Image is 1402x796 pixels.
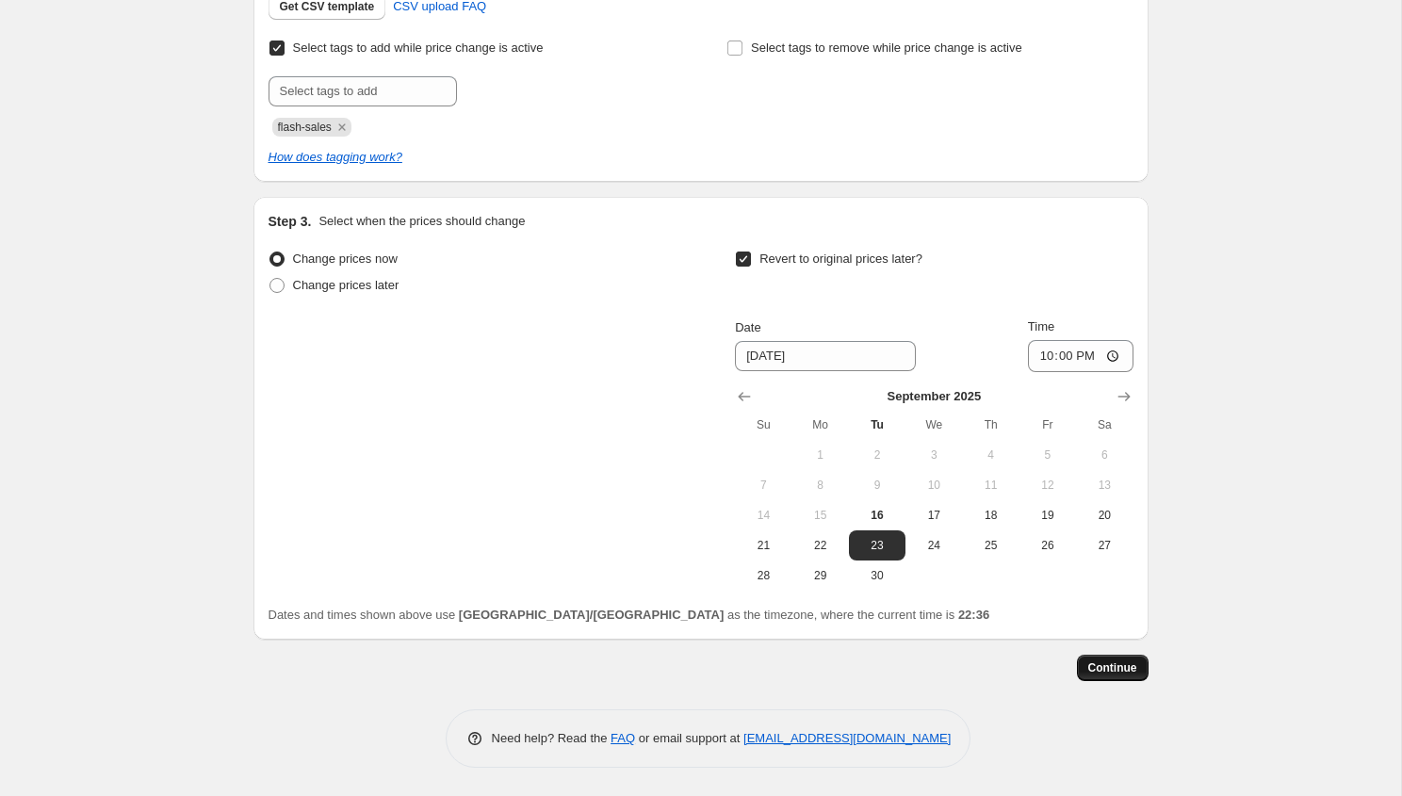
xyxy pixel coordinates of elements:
[293,41,544,55] span: Select tags to add while price change is active
[318,212,525,231] p: Select when the prices should change
[962,470,1019,500] button: Thursday September 11 2025
[800,538,841,553] span: 22
[800,568,841,583] span: 29
[278,121,332,134] span: flash-sales
[800,508,841,523] span: 15
[849,440,905,470] button: Tuesday September 2 2025
[1027,417,1068,432] span: Fr
[269,608,990,622] span: Dates and times shown above use as the timezone, where the current time is
[759,252,922,266] span: Revert to original prices later?
[962,530,1019,560] button: Thursday September 25 2025
[800,478,841,493] span: 8
[1076,530,1133,560] button: Saturday September 27 2025
[1027,538,1068,553] span: 26
[1076,500,1133,530] button: Saturday September 20 2025
[735,341,916,371] input: 9/16/2025
[459,608,724,622] b: [GEOGRAPHIC_DATA]/[GEOGRAPHIC_DATA]
[1076,410,1133,440] th: Saturday
[792,470,849,500] button: Monday September 8 2025
[856,447,898,463] span: 2
[856,478,898,493] span: 9
[849,530,905,560] button: Tuesday September 23 2025
[735,410,791,440] th: Sunday
[856,417,898,432] span: Tu
[970,447,1011,463] span: 4
[905,530,962,560] button: Wednesday September 24 2025
[635,731,743,745] span: or email support at
[1027,447,1068,463] span: 5
[735,530,791,560] button: Sunday September 21 2025
[905,440,962,470] button: Wednesday September 3 2025
[1019,440,1076,470] button: Friday September 5 2025
[800,447,841,463] span: 1
[735,470,791,500] button: Sunday September 7 2025
[743,731,951,745] a: [EMAIL_ADDRESS][DOMAIN_NAME]
[849,500,905,530] button: Today Tuesday September 16 2025
[1084,538,1125,553] span: 27
[1019,530,1076,560] button: Friday September 26 2025
[611,731,635,745] a: FAQ
[751,41,1022,55] span: Select tags to remove while price change is active
[1076,440,1133,470] button: Saturday September 6 2025
[849,410,905,440] th: Tuesday
[913,538,954,553] span: 24
[1077,655,1149,681] button: Continue
[735,320,760,334] span: Date
[1084,417,1125,432] span: Sa
[849,560,905,591] button: Tuesday September 30 2025
[1019,470,1076,500] button: Friday September 12 2025
[1088,660,1137,675] span: Continue
[913,478,954,493] span: 10
[913,508,954,523] span: 17
[1028,340,1133,372] input: 12:00
[334,119,350,136] button: Remove flash-sales
[970,478,1011,493] span: 11
[792,410,849,440] th: Monday
[913,417,954,432] span: We
[958,608,989,622] b: 22:36
[962,410,1019,440] th: Thursday
[742,568,784,583] span: 28
[293,252,398,266] span: Change prices now
[792,560,849,591] button: Monday September 29 2025
[742,417,784,432] span: Su
[970,538,1011,553] span: 25
[1028,319,1054,333] span: Time
[905,500,962,530] button: Wednesday September 17 2025
[1084,478,1125,493] span: 13
[742,538,784,553] span: 21
[856,508,898,523] span: 16
[1111,383,1137,410] button: Show next month, October 2025
[742,508,784,523] span: 14
[492,731,611,745] span: Need help? Read the
[913,447,954,463] span: 3
[792,440,849,470] button: Monday September 1 2025
[269,212,312,231] h2: Step 3.
[1084,447,1125,463] span: 6
[905,410,962,440] th: Wednesday
[1019,500,1076,530] button: Friday September 19 2025
[970,508,1011,523] span: 18
[792,530,849,560] button: Monday September 22 2025
[269,150,402,164] a: How does tagging work?
[970,417,1011,432] span: Th
[269,76,457,106] input: Select tags to add
[1076,470,1133,500] button: Saturday September 13 2025
[1084,508,1125,523] span: 20
[905,470,962,500] button: Wednesday September 10 2025
[735,500,791,530] button: Sunday September 14 2025
[849,470,905,500] button: Tuesday September 9 2025
[1019,410,1076,440] th: Friday
[856,538,898,553] span: 23
[856,568,898,583] span: 30
[742,478,784,493] span: 7
[800,417,841,432] span: Mo
[735,560,791,591] button: Sunday September 28 2025
[1027,508,1068,523] span: 19
[293,278,399,292] span: Change prices later
[792,500,849,530] button: Monday September 15 2025
[962,440,1019,470] button: Thursday September 4 2025
[1027,478,1068,493] span: 12
[731,383,758,410] button: Show previous month, August 2025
